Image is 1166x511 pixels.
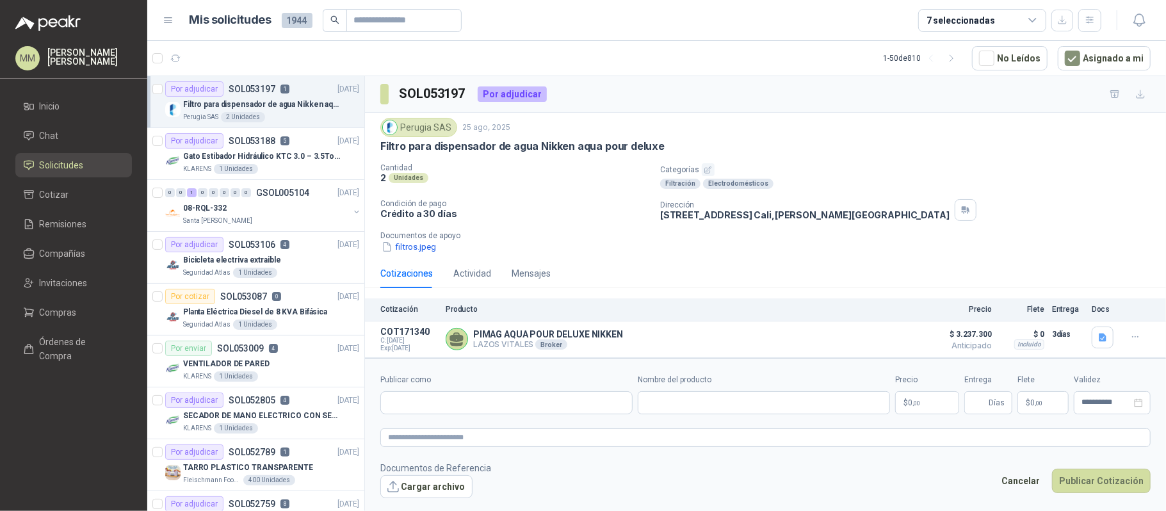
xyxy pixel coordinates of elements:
[1014,339,1044,350] div: Incluido
[190,11,271,29] h1: Mis solicitudes
[389,173,428,183] div: Unidades
[1026,399,1030,407] span: $
[15,271,132,295] a: Invitaciones
[217,344,264,353] p: SOL053009
[183,99,343,111] p: Filtro para dispensador de agua Nikken aqua pour deluxe
[231,188,240,197] div: 0
[337,291,359,303] p: [DATE]
[928,327,992,342] span: $ 3.237.300
[183,320,231,330] p: Seguridad Atlas
[256,188,309,197] p: GSOL005104
[895,374,959,386] label: Precio
[147,76,364,128] a: Por adjudicarSOL0531971[DATE] Company LogoFiltro para dispensador de agua Nikken aqua pour deluxe...
[165,185,362,226] a: 0 0 1 0 0 0 0 0 GSOL005104[DATE] Company Logo08-RQL-332Santa [PERSON_NAME]
[380,461,491,475] p: Documentos de Referencia
[478,86,547,102] div: Por adjudicar
[165,81,223,97] div: Por adjudicar
[165,361,181,377] img: Company Logo
[40,99,60,113] span: Inicio
[165,188,175,197] div: 0
[928,305,992,314] p: Precio
[1052,327,1084,342] p: 3 días
[165,465,181,480] img: Company Logo
[337,394,359,407] p: [DATE]
[183,150,343,163] p: Gato Estibador Hidráulico KTC 3.0 – 3.5Ton 1.2mt HPT
[660,200,950,209] p: Dirección
[883,48,962,69] div: 1 - 50 de 810
[280,136,289,145] p: 5
[165,133,223,149] div: Por adjudicar
[280,448,289,457] p: 1
[229,499,275,508] p: SOL052759
[183,112,218,122] p: Perugia SAS
[380,118,457,137] div: Perugia SAS
[233,268,277,278] div: 1 Unidades
[1052,469,1151,493] button: Publicar Cotización
[380,231,1161,240] p: Documentos de apoyo
[209,188,218,197] div: 0
[380,163,650,172] p: Cantidad
[183,371,211,382] p: KLARENS
[40,247,86,261] span: Compañías
[380,172,386,183] p: 2
[198,188,207,197] div: 0
[380,199,650,208] p: Condición de pago
[214,423,258,434] div: 1 Unidades
[147,232,364,284] a: Por adjudicarSOL0531064[DATE] Company LogoBicicleta electriva extraibleSeguridad Atlas1 Unidades
[380,374,633,386] label: Publicar como
[147,284,364,336] a: Por cotizarSOL0530870[DATE] Company LogoPlanta Eléctrica Diesel de 8 KVA BifásicaSeguridad Atlas1...
[40,129,59,143] span: Chat
[380,345,438,352] span: Exp: [DATE]
[989,392,1005,414] span: Días
[183,423,211,434] p: KLARENS
[165,309,181,325] img: Company Logo
[380,337,438,345] span: C: [DATE]
[147,336,364,387] a: Por enviarSOL0530094[DATE] Company LogoVENTILADOR DE PAREDKLARENS1 Unidades
[453,266,491,280] div: Actividad
[282,13,312,28] span: 1944
[214,164,258,174] div: 1 Unidades
[660,179,700,189] div: Filtración
[183,358,270,370] p: VENTILADOR DE PARED
[703,179,773,189] div: Electrodomésticos
[15,124,132,148] a: Chat
[380,305,438,314] p: Cotización
[994,469,1047,493] button: Cancelar
[1017,391,1069,414] p: $ 0,00
[165,257,181,273] img: Company Logo
[165,154,181,169] img: Company Logo
[165,206,181,221] img: Company Logo
[337,187,359,199] p: [DATE]
[15,153,132,177] a: Solicitudes
[165,341,212,356] div: Por enviar
[1035,400,1042,407] span: ,00
[40,217,87,231] span: Remisiones
[15,182,132,207] a: Cotizar
[183,202,227,215] p: 08-RQL-332
[908,399,920,407] span: 0
[1000,305,1044,314] p: Flete
[638,374,890,386] label: Nombre del producto
[183,164,211,174] p: KLARENS
[229,240,275,249] p: SOL053106
[165,393,223,408] div: Por adjudicar
[380,475,473,498] button: Cargar archivo
[383,120,397,134] img: Company Logo
[15,15,81,31] img: Logo peakr
[1058,46,1151,70] button: Asignado a mi
[229,136,275,145] p: SOL053188
[165,444,223,460] div: Por adjudicar
[337,446,359,458] p: [DATE]
[660,163,1161,176] p: Categorías
[165,237,223,252] div: Por adjudicar
[40,276,88,290] span: Invitaciones
[165,102,181,117] img: Company Logo
[220,188,229,197] div: 0
[380,140,665,153] p: Filtro para dispensador de agua Nikken aqua pour deluxe
[183,306,327,318] p: Planta Eléctrica Diesel de 8 KVA Bifásica
[183,254,281,266] p: Bicicleta electriva extraible
[1030,399,1042,407] span: 0
[15,330,132,368] a: Órdenes de Compra
[912,400,920,407] span: ,00
[147,439,364,491] a: Por adjudicarSOL0527891[DATE] Company LogoTARRO PLASTICO TRANSPARENTEFleischmann Foods S.A.400 Un...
